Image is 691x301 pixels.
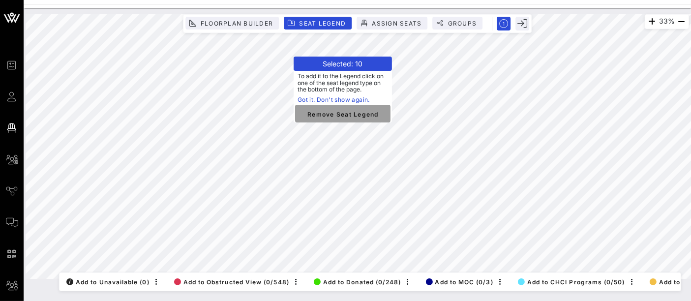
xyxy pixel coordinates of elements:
[426,278,493,286] span: Add to MOC (0/3)
[66,278,73,285] div: /
[294,57,392,71] header: Selected: 10
[66,278,150,286] span: Add to Unavailable (0)
[423,275,493,289] button: Add to MOC (0/3)
[295,105,391,122] button: Remove Seat Legend
[294,71,392,105] span: To add it to the Legend click on one of the seat legend type on the bottom of the page.
[371,20,421,27] span: Assign Seats
[314,278,401,286] span: Add to Donated (0/248)
[298,95,388,105] a: Got it. Don't show again.
[63,275,150,289] button: /Add to Unavailable (0)
[432,17,482,30] button: Groups
[645,14,689,29] div: 33%
[518,278,625,286] span: Add to CHCI Programs (0/50)
[200,20,273,27] span: Floorplan Builder
[357,17,427,30] button: Assign Seats
[284,17,352,30] button: Seat Legend
[174,278,289,286] span: Add to Obstructed View (0/548)
[311,275,401,289] button: Add to Donated (0/248)
[185,17,279,30] button: Floorplan Builder
[303,109,383,118] span: Remove Seat Legend
[171,275,289,289] button: Add to Obstructed View (0/548)
[299,20,346,27] span: Seat Legend
[515,275,625,289] button: Add to CHCI Programs (0/50)
[447,20,477,27] span: Groups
